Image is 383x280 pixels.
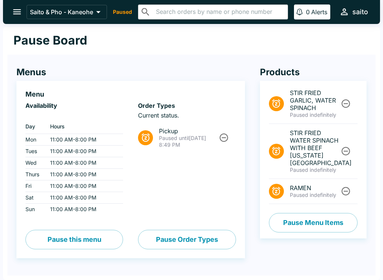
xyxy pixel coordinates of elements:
input: Search orders by name or phone number [154,7,285,17]
h4: Menus [16,67,245,78]
p: 0 [306,8,310,16]
td: 11:00 AM - 8:00 PM [44,157,123,169]
button: Unpause [339,97,353,110]
p: Current status. [138,112,236,119]
div: saito [352,7,368,16]
button: Pause this menu [25,230,123,249]
td: 11:00 AM - 8:00 PM [44,146,123,157]
button: open drawer [7,2,27,21]
button: Unpause [339,184,353,198]
button: Pause Menu Items [269,213,358,232]
td: 11:00 AM - 8:00 PM [44,204,123,215]
td: Tues [25,146,44,157]
h6: Availability [25,102,123,109]
h1: Pause Board [13,33,87,48]
p: Saito & Pho - Kaneohe [30,8,93,16]
p: Paused [113,8,132,16]
p: Paused indefinitely [290,192,340,198]
p: Paused indefinitely [290,112,340,118]
td: Thurs [25,169,44,180]
p: ‏ [25,112,123,119]
td: 11:00 AM - 8:00 PM [44,169,123,180]
th: Hours [44,119,123,134]
button: saito [336,4,371,20]
button: Saito & Pho - Kaneohe [27,5,107,19]
button: Unpause [217,131,231,144]
p: Alerts [311,8,327,16]
th: Day [25,119,44,134]
h4: Products [260,67,367,78]
span: Pickup [159,127,218,135]
button: Unpause [339,144,353,158]
p: [DATE] 8:49 PM [159,135,218,148]
td: Wed [25,157,44,169]
p: Paused indefinitely [290,167,340,173]
span: Paused until [159,135,189,141]
span: RAMEN [290,184,340,192]
td: 11:00 AM - 8:00 PM [44,180,123,192]
td: Mon [25,134,44,146]
span: STIR FRIED GARLIC, WATER SPINACH [290,89,340,112]
td: 11:00 AM - 8:00 PM [44,192,123,204]
td: Fri [25,180,44,192]
td: Sun [25,204,44,215]
button: Pause Order Types [138,230,236,249]
td: Sat [25,192,44,204]
td: 11:00 AM - 8:00 PM [44,134,123,146]
h6: Order Types [138,102,236,109]
span: STIR FRIED WATER SPINACH WITH BEEF [US_STATE][GEOGRAPHIC_DATA] [290,129,340,167]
